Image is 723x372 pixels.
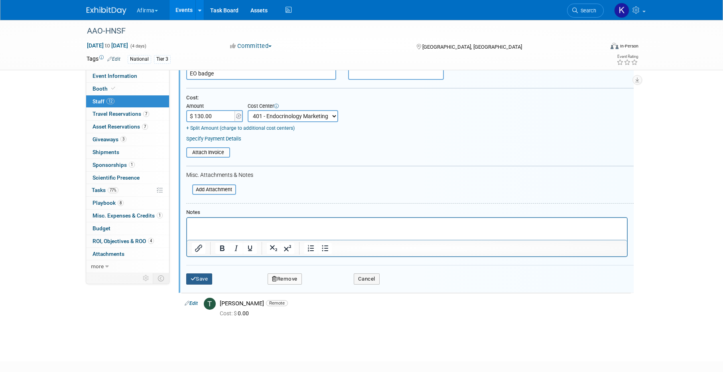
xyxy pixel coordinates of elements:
span: Remote [266,300,288,306]
button: Underline [243,243,257,254]
div: Amount [186,103,244,110]
span: Playbook [93,200,124,206]
img: Format-Inperson.png [611,43,619,49]
span: Sponsorships [93,162,135,168]
img: ExhibitDay [87,7,126,15]
span: 4 [148,238,154,244]
div: Tier 3 [154,55,171,63]
button: Insert/edit link [192,243,205,254]
span: Shipments [93,149,119,155]
a: Asset Reservations7 [86,121,169,133]
span: ROI, Objectives & ROO [93,238,154,244]
img: T.jpg [204,298,216,310]
button: Save [186,273,213,285]
div: Misc. Attachments & Notes [186,172,634,179]
a: ROI, Objectives & ROO4 [86,235,169,247]
span: Travel Reservations [93,111,149,117]
span: [GEOGRAPHIC_DATA], [GEOGRAPHIC_DATA] [422,44,522,50]
td: Personalize Event Tab Strip [139,273,153,283]
span: Search [578,8,596,14]
span: Budget [93,225,110,232]
a: Playbook8 [86,197,169,209]
a: + Split Amount (charge to additional cost centers) [186,125,295,131]
div: In-Person [620,43,638,49]
a: Tasks77% [86,184,169,196]
button: Remove [268,273,302,285]
span: 1 [157,212,163,218]
div: Cost: [186,95,634,101]
button: Bold [215,243,229,254]
div: Cost Center [248,103,338,110]
button: Cancel [354,273,380,285]
span: Cost: $ [220,310,238,317]
a: Scientific Presence [86,172,169,184]
div: Event Rating [617,55,638,59]
img: Keirsten Davis [614,3,629,18]
td: Toggle Event Tabs [153,273,169,283]
span: 0.00 [220,310,252,317]
a: more [86,260,169,273]
a: Edit [185,301,198,306]
span: Booth [93,85,117,92]
span: Staff [93,98,114,105]
button: Subscript [267,243,280,254]
button: Superscript [281,243,294,254]
a: Giveaways3 [86,133,169,146]
span: Tasks [92,187,118,193]
span: Attachments [93,251,124,257]
a: Travel Reservations7 [86,108,169,120]
button: Italic [229,243,243,254]
div: Notes [186,209,628,216]
a: Attachments [86,248,169,260]
a: Edit [107,56,120,62]
span: 7 [142,124,148,130]
span: Asset Reservations [93,123,148,130]
span: 77% [108,187,118,193]
span: 7 [143,111,149,117]
a: Staff12 [86,95,169,108]
span: (4 days) [130,44,146,49]
span: to [104,42,111,49]
i: Booth reservation complete [111,86,115,91]
iframe: Rich Text Area [187,218,627,240]
a: Sponsorships1 [86,159,169,171]
button: Bullet list [318,243,332,254]
span: 12 [106,98,114,104]
div: National [128,55,151,63]
div: Event Format [557,42,639,53]
a: Search [567,4,604,18]
span: Scientific Presence [93,174,140,181]
a: Budget [86,222,169,235]
span: 3 [120,136,126,142]
button: Numbered list [304,243,318,254]
a: Misc. Expenses & Credits1 [86,210,169,222]
span: Misc. Expenses & Credits [93,212,163,219]
span: [DATE] [DATE] [87,42,128,49]
div: [PERSON_NAME] [220,300,628,307]
a: Shipments [86,146,169,158]
td: Tags [87,55,120,64]
span: Giveaways [93,136,126,142]
a: Specify Payment Details [186,136,241,142]
div: AAO-HNSF [84,24,592,38]
a: Event Information [86,70,169,82]
a: Booth [86,83,169,95]
span: 8 [118,200,124,206]
span: 1 [129,162,135,168]
span: Event Information [93,73,137,79]
span: more [91,263,104,269]
button: Committed [227,42,275,50]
